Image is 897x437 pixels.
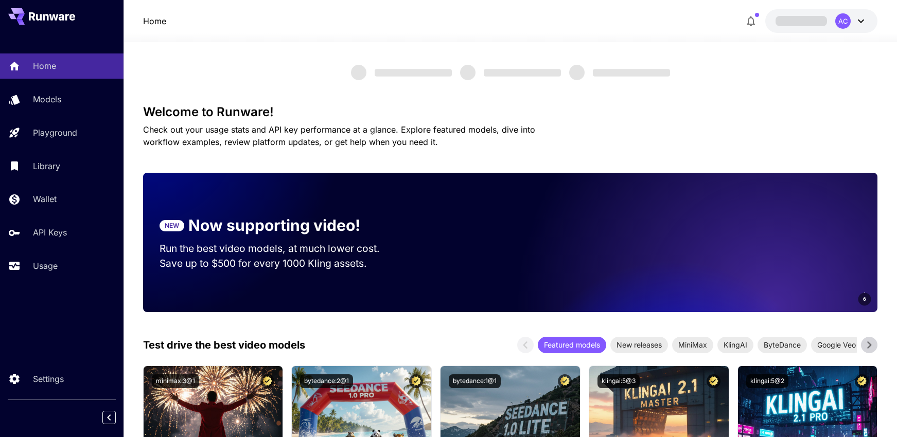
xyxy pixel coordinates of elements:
span: Google Veo [811,339,862,350]
button: Certified Model – Vetted for best performance and includes a commercial license. [707,374,720,388]
div: Featured models [538,337,606,353]
span: 6 [863,295,866,303]
p: NEW [165,221,179,230]
p: Save up to $500 for every 1000 Kling assets. [160,256,399,271]
button: Certified Model – Vetted for best performance and includes a commercial license. [409,374,423,388]
p: Playground [33,126,77,139]
button: bytedance:1@1 [449,374,501,388]
span: ByteDance [758,339,807,350]
span: Featured models [538,339,606,350]
span: MiniMax [672,339,713,350]
p: Home [33,60,56,72]
div: New releases [610,337,668,353]
p: Wallet [33,193,57,205]
button: klingai:5@3 [597,374,640,388]
p: API Keys [33,226,67,239]
button: Certified Model – Vetted for best performance and includes a commercial license. [558,374,572,388]
p: Usage [33,260,58,272]
button: bytedance:2@1 [300,374,353,388]
span: Check out your usage stats and API key performance at a glance. Explore featured models, dive int... [143,124,535,147]
button: Certified Model – Vetted for best performance and includes a commercial license. [855,374,869,388]
button: Certified Model – Vetted for best performance and includes a commercial license. [260,374,274,388]
p: Test drive the best video models [143,337,305,353]
p: Library [33,160,60,172]
div: ByteDance [758,337,807,353]
nav: breadcrumb [143,15,166,27]
p: Now supporting video! [188,214,360,237]
div: Collapse sidebar [110,408,124,427]
div: AC [835,13,851,29]
span: New releases [610,339,668,350]
div: Google Veo [811,337,862,353]
p: Models [33,93,61,105]
button: klingai:5@2 [746,374,788,388]
button: Collapse sidebar [102,411,116,424]
a: Home [143,15,166,27]
button: AC [765,9,877,33]
span: KlingAI [717,339,753,350]
h3: Welcome to Runware! [143,105,878,119]
div: KlingAI [717,337,753,353]
p: Run the best video models, at much lower cost. [160,241,399,256]
p: Settings [33,373,64,385]
div: MiniMax [672,337,713,353]
button: minimax:3@1 [152,374,199,388]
